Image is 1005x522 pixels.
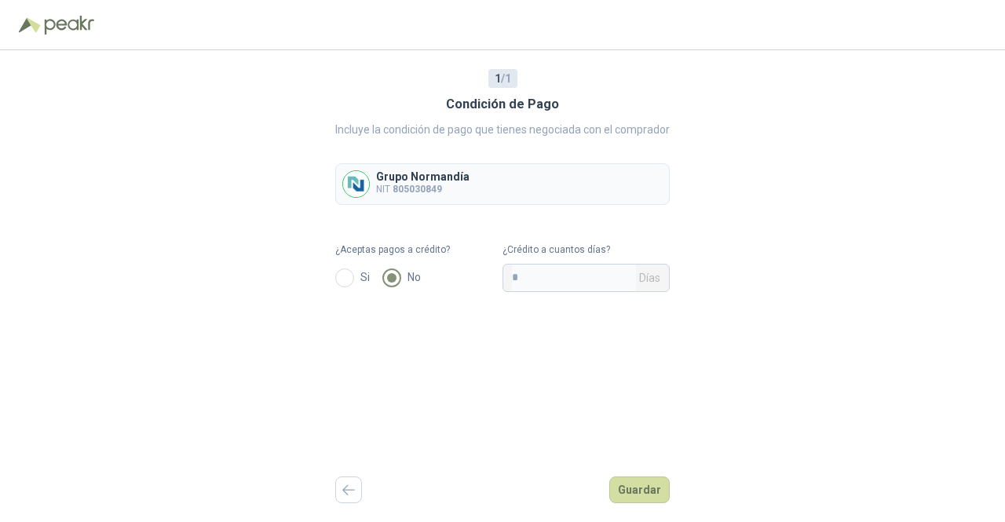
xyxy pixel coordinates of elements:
[502,243,670,257] label: ¿Crédito a cuantos días?
[376,171,470,182] p: Grupo Normandía
[495,72,501,85] b: 1
[44,16,94,35] img: Peakr
[639,265,660,291] span: Días
[495,70,511,87] span: / 1
[335,243,502,257] label: ¿Aceptas pagos a crédito?
[376,182,470,197] p: NIT
[401,268,427,286] span: No
[393,184,442,195] b: 805030849
[354,268,376,286] span: Si
[446,94,559,115] h3: Condición de Pago
[19,17,41,33] img: Logo
[609,476,670,503] button: Guardar
[343,171,369,197] img: Company Logo
[335,121,670,138] p: Incluye la condición de pago que tienes negociada con el comprador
